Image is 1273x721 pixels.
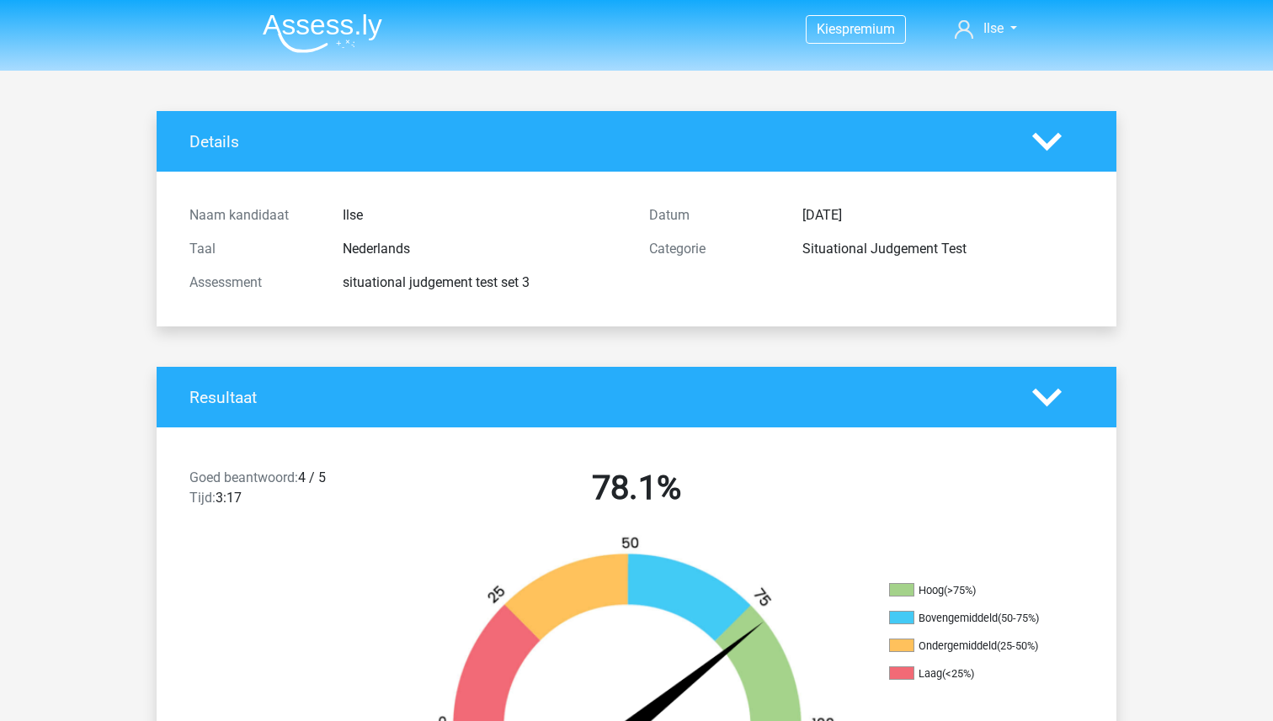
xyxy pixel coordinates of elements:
span: Kies [817,21,842,37]
a: Ilse [948,19,1024,39]
div: Assessment [177,273,330,293]
li: Bovengemiddeld [889,611,1057,626]
div: Categorie [636,239,790,259]
div: Datum [636,205,790,225]
div: Situational Judgement Test [790,239,1096,259]
h4: Resultaat [189,388,1007,407]
div: Nederlands [330,239,636,259]
span: Goed beantwoord: [189,469,298,485]
div: [DATE] [790,205,1096,225]
div: Naam kandidaat [177,205,330,225]
div: Taal [177,239,330,259]
h2: 78.1% [419,468,854,508]
div: (25-50%) [997,639,1038,652]
a: Kiespremium [807,18,905,40]
li: Laag [889,666,1057,681]
li: Hoog [889,583,1057,598]
span: Tijd: [189,490,216,506]
div: (<25%) [942,667,974,680]
div: Ilse [330,205,636,225]
div: (>75%) [944,584,976,596]
span: Ilse [983,20,1004,36]
span: premium [842,21,895,37]
h4: Details [189,132,1007,151]
div: situational judgement test set 3 [330,273,636,293]
li: Ondergemiddeld [889,639,1057,654]
img: Assessly [263,13,382,53]
div: (50-75%) [998,612,1039,624]
div: 4 / 5 3:17 [177,468,407,515]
